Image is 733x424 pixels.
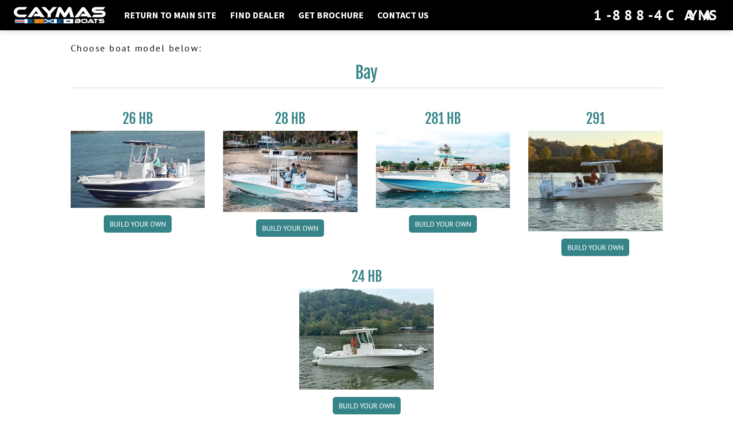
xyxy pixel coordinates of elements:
[333,397,401,414] a: Build your own
[225,9,289,21] a: Find Dealer
[71,62,663,88] h2: Bay
[299,268,434,285] h3: 24 HB
[373,9,433,21] a: Contact Us
[14,7,106,24] img: white-logo-c9c8dbefe5ff5ceceb0f0178aa75bf4bb51f6bca0971e226c86eb53dfe498488.png
[71,131,205,208] img: 26_new_photo_resized.jpg
[104,215,172,233] a: Build your own
[256,219,324,237] a: Build your own
[376,131,510,208] img: 28-hb-twin.jpg
[409,215,477,233] a: Build your own
[561,239,629,256] a: Build your own
[376,110,510,127] h3: 281 HB
[294,9,368,21] a: Get Brochure
[299,289,434,389] img: 24_HB_thumbnail.jpg
[119,9,221,21] a: Return to main site
[71,110,205,127] h3: 26 HB
[71,41,663,55] p: Choose boat model below:
[593,5,719,25] div: 1-888-4CAYMAS
[528,110,663,127] h3: 291
[528,131,663,231] img: 291_Thumbnail.jpg
[223,110,358,127] h3: 28 HB
[223,131,358,212] img: 28_hb_thumbnail_for_caymas_connect.jpg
